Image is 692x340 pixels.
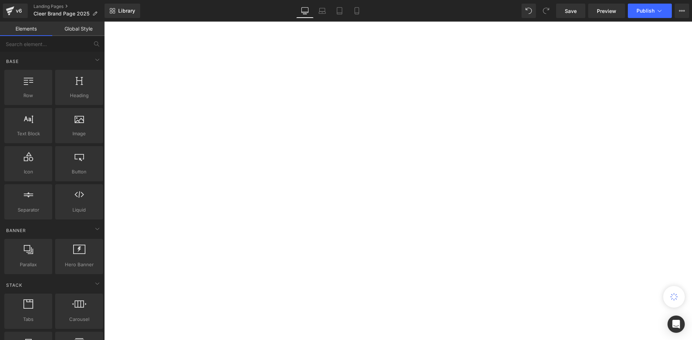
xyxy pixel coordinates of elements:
span: Cleer Brand Page 2025 [34,11,89,17]
span: Carousel [57,316,101,323]
span: Row [6,92,50,99]
span: Stack [5,282,23,289]
span: Separator [6,206,50,214]
a: Landing Pages [34,4,105,9]
a: Desktop [296,4,314,18]
span: Hero Banner [57,261,101,268]
span: Icon [6,168,50,176]
span: Tabs [6,316,50,323]
button: Publish [628,4,672,18]
button: More [675,4,689,18]
span: Banner [5,227,27,234]
button: Redo [539,4,553,18]
a: Tablet [331,4,348,18]
a: Global Style [52,22,105,36]
span: Publish [636,8,655,14]
a: Preview [588,4,625,18]
div: v6 [14,6,23,15]
a: v6 [3,4,28,18]
span: Liquid [57,206,101,214]
span: Preview [597,7,616,15]
span: Parallax [6,261,50,268]
button: Undo [522,4,536,18]
span: Text Block [6,130,50,137]
span: Button [57,168,101,176]
span: Heading [57,92,101,99]
span: Image [57,130,101,137]
span: Save [565,7,577,15]
span: Base [5,58,19,65]
a: Laptop [314,4,331,18]
a: Mobile [348,4,365,18]
div: Open Intercom Messenger [667,316,685,333]
a: New Library [105,4,140,18]
span: Library [118,8,135,14]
